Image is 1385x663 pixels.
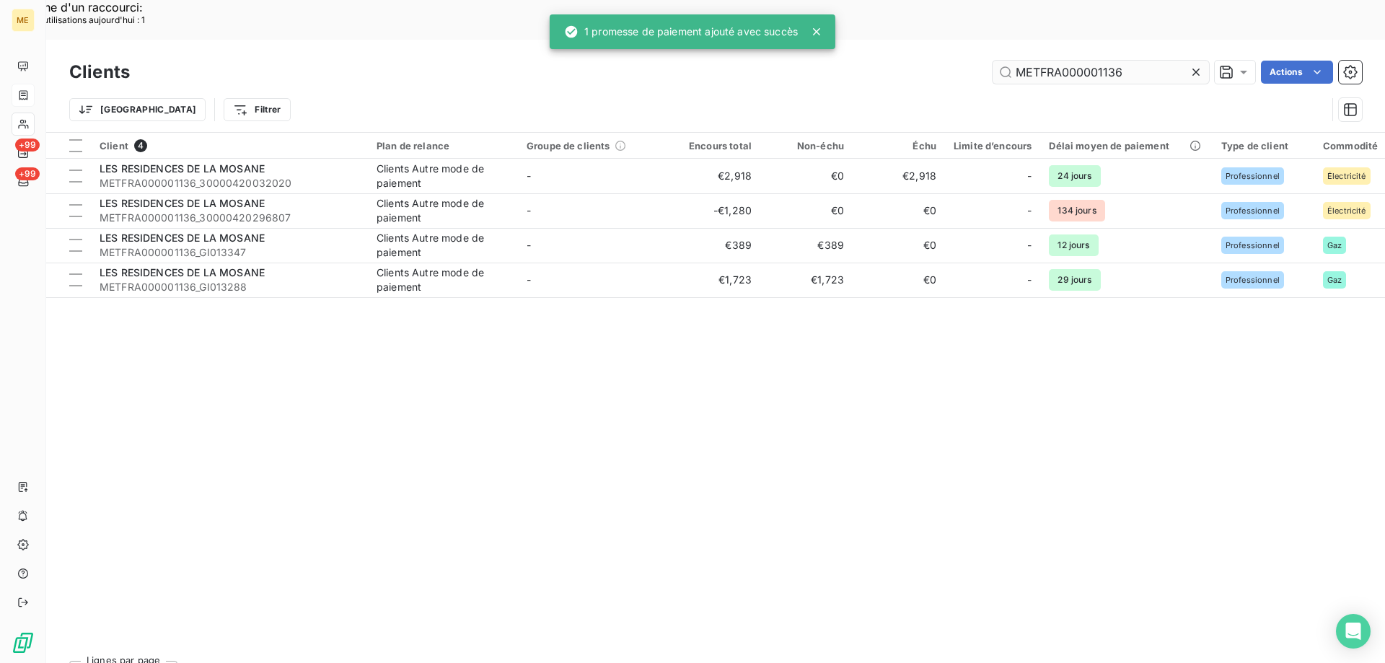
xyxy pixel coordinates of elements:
td: €389 [668,228,760,263]
span: - [527,273,531,286]
div: Encours total [677,140,752,152]
span: Gaz [1327,276,1342,284]
a: +99 [12,141,34,164]
h3: Clients [69,59,130,85]
span: LES RESIDENCES DE LA MOSANE [100,197,265,209]
td: €0 [760,159,853,193]
span: Électricité [1327,172,1366,180]
span: METFRA000001136_GI013288 [100,280,359,294]
a: +99 [12,170,34,193]
button: Filtrer [224,98,290,121]
td: €389 [760,228,853,263]
span: METFRA000001136_GI013347 [100,245,359,260]
td: €0 [853,193,945,228]
div: Limite d’encours [954,140,1032,152]
span: - [1027,203,1032,218]
span: 24 jours [1049,165,1100,187]
div: Type de client [1221,140,1306,152]
div: Échu [861,140,936,152]
button: [GEOGRAPHIC_DATA] [69,98,206,121]
span: Gaz [1327,241,1342,250]
span: - [527,170,531,182]
td: €0 [853,263,945,297]
span: Professionnel [1226,241,1280,250]
td: €0 [853,228,945,263]
td: €2,918 [668,159,760,193]
td: €0 [760,193,853,228]
div: Non-échu [769,140,844,152]
span: Professionnel [1226,172,1280,180]
span: LES RESIDENCES DE LA MOSANE [100,266,265,278]
span: 29 jours [1049,269,1100,291]
span: 4 [134,139,147,152]
button: Actions [1261,61,1333,84]
span: Groupe de clients [527,140,610,152]
span: +99 [15,139,40,152]
div: Clients Autre mode de paiement [377,196,509,225]
div: Plan de relance [377,140,509,152]
span: - [1027,238,1032,253]
td: €1,723 [668,263,760,297]
span: METFRA000001136_30000420032020 [100,176,359,190]
span: LES RESIDENCES DE LA MOSANE [100,232,265,244]
span: 134 jours [1049,200,1104,221]
img: Logo LeanPay [12,631,35,654]
div: Open Intercom Messenger [1336,614,1371,649]
span: - [1027,169,1032,183]
div: 1 promesse de paiement ajouté avec succès [564,19,798,45]
span: - [1027,273,1032,287]
span: Client [100,140,128,152]
span: LES RESIDENCES DE LA MOSANE [100,162,265,175]
span: Électricité [1327,206,1366,215]
span: - [527,204,531,216]
div: Clients Autre mode de paiement [377,162,509,190]
input: Rechercher [993,61,1209,84]
div: Clients Autre mode de paiement [377,231,509,260]
span: +99 [15,167,40,180]
span: Professionnel [1226,276,1280,284]
td: €2,918 [853,159,945,193]
span: - [527,239,531,251]
div: Délai moyen de paiement [1049,140,1203,152]
span: METFRA000001136_30000420296807 [100,211,359,225]
span: 12 jours [1049,234,1098,256]
span: Professionnel [1226,206,1280,215]
td: -€1,280 [668,193,760,228]
div: Clients Autre mode de paiement [377,265,509,294]
td: €1,723 [760,263,853,297]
